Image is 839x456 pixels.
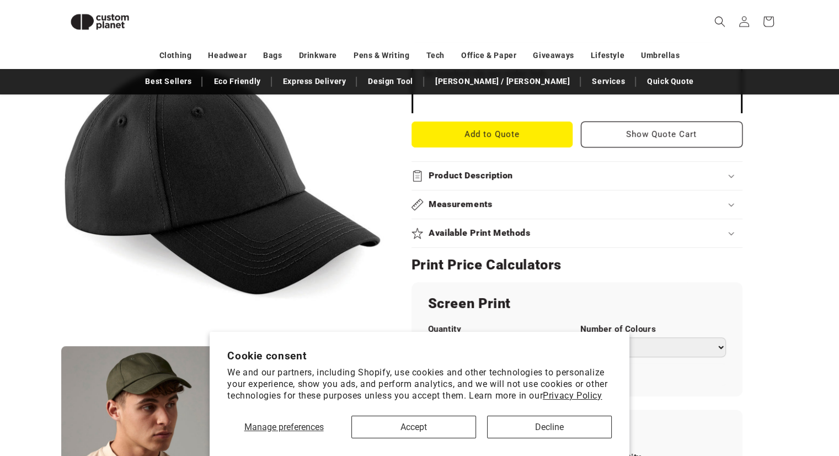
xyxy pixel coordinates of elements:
h2: Product Description [429,170,513,182]
iframe: Customer reviews powered by Trustpilot [424,91,730,102]
a: Eco Friendly [208,72,266,91]
a: Office & Paper [461,46,516,65]
h2: Cookie consent [227,349,612,362]
button: Add to Quote [412,121,573,147]
span: Manage preferences [244,422,324,432]
a: [PERSON_NAME] / [PERSON_NAME] [430,72,575,91]
button: Show Quote Cart [581,121,742,147]
a: Drinkware [299,46,337,65]
button: Decline [487,416,612,438]
summary: Product Description [412,162,742,190]
a: Umbrellas [641,46,680,65]
h2: Screen Print [428,295,726,312]
h2: Print Price Calculators [412,256,742,274]
summary: Available Print Methods [412,219,742,247]
a: Best Sellers [140,72,197,91]
h2: Available Print Methods [429,227,531,239]
p: We and our partners, including Shopify, use cookies and other technologies to personalize your ex... [227,367,612,401]
a: Headwear [208,46,247,65]
button: Manage preferences [227,416,340,438]
summary: Search [708,9,732,34]
a: Pens & Writing [354,46,409,65]
a: Lifestyle [591,46,624,65]
a: Tech [426,46,444,65]
a: Services [586,72,630,91]
button: Accept [351,416,476,438]
a: Clothing [159,46,192,65]
label: Quantity [428,324,574,335]
a: Privacy Policy [543,390,602,401]
label: Number of Colours [580,324,726,335]
a: Quick Quote [642,72,699,91]
a: Express Delivery [277,72,352,91]
a: Bags [263,46,282,65]
summary: Measurements [412,190,742,219]
a: Design Tool [362,72,419,91]
h2: Measurements [429,199,493,210]
a: Giveaways [533,46,574,65]
img: Custom Planet [61,4,138,39]
iframe: Chat Widget [655,337,839,456]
